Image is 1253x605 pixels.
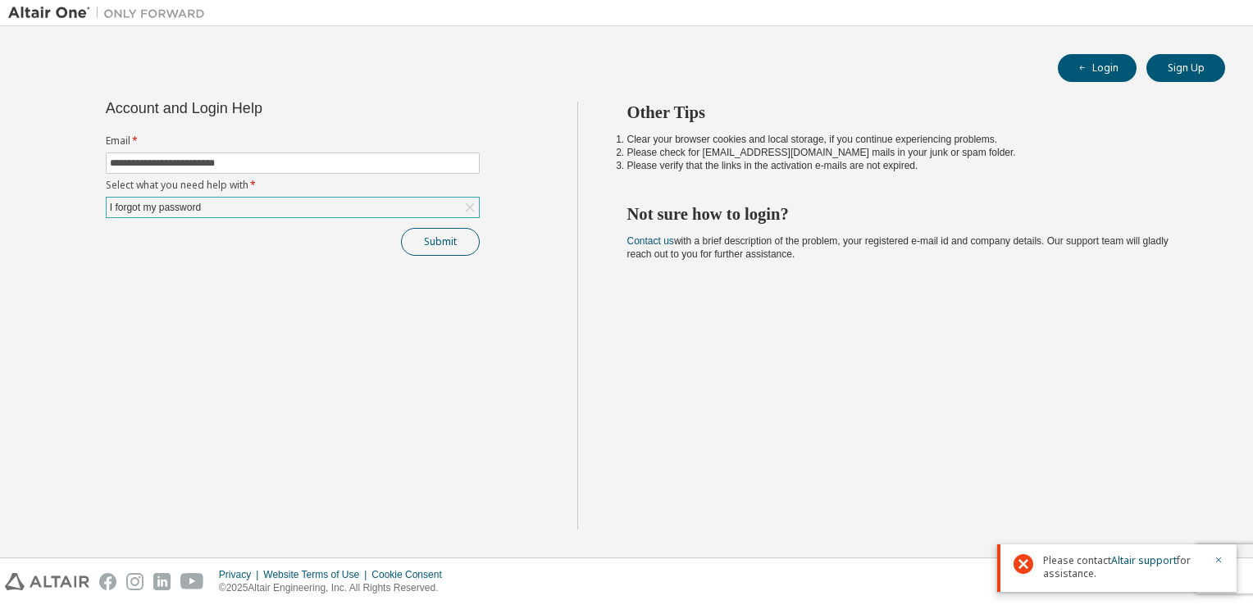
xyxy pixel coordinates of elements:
[107,198,479,217] div: I forgot my password
[627,235,674,247] a: Contact us
[8,5,213,21] img: Altair One
[627,102,1196,123] h2: Other Tips
[627,203,1196,225] h2: Not sure how to login?
[107,198,203,216] div: I forgot my password
[1111,553,1177,567] a: Altair support
[1146,54,1225,82] button: Sign Up
[126,573,144,590] img: instagram.svg
[153,573,171,590] img: linkedin.svg
[106,102,405,115] div: Account and Login Help
[627,159,1196,172] li: Please verify that the links in the activation e-mails are not expired.
[106,134,480,148] label: Email
[219,568,263,581] div: Privacy
[106,179,480,192] label: Select what you need help with
[371,568,451,581] div: Cookie Consent
[99,573,116,590] img: facebook.svg
[1043,554,1204,580] span: Please contact for assistance.
[627,133,1196,146] li: Clear your browser cookies and local storage, if you continue experiencing problems.
[401,228,480,256] button: Submit
[1058,54,1137,82] button: Login
[263,568,371,581] div: Website Terms of Use
[627,146,1196,159] li: Please check for [EMAIL_ADDRESS][DOMAIN_NAME] mails in your junk or spam folder.
[219,581,452,595] p: © 2025 Altair Engineering, Inc. All Rights Reserved.
[627,235,1169,260] span: with a brief description of the problem, your registered e-mail id and company details. Our suppo...
[180,573,204,590] img: youtube.svg
[5,573,89,590] img: altair_logo.svg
